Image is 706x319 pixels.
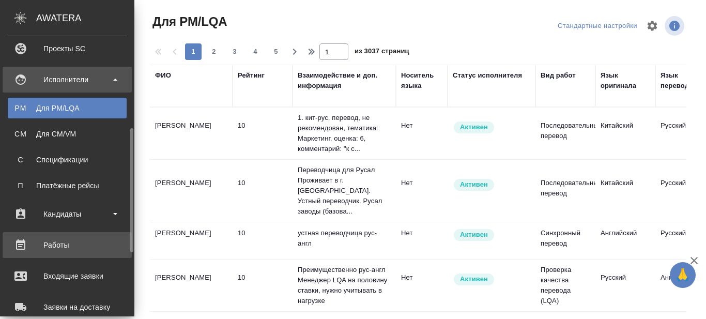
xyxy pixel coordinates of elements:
div: Рядовой исполнитель: назначай с учетом рейтинга [453,272,530,286]
div: перевод идеальный/почти идеальный. Ни редактор, ни корректор не нужен [238,228,287,238]
span: 3 [226,47,243,57]
span: 5 [268,47,284,57]
td: Синхронный перевод [535,223,595,259]
a: ППлатёжные рейсы [8,175,127,196]
a: CMДля CM/VM [8,124,127,144]
div: Кандидаты [8,206,127,222]
p: 1. кит-рус, перевод, не рекомендован, тематика: Маркетинг, оценка: 6, комментарий: "к с... [298,113,391,154]
span: из 3037 страниц [355,45,409,60]
div: Вид работ [541,70,576,81]
td: Нет [396,267,448,303]
p: Преимущественно рус-англ Менеджер LQA на половину ставки, нужно учитывать в нагрузке [298,265,391,306]
td: Последовательный перевод [535,173,595,209]
span: Посмотреть информацию [665,16,686,36]
div: Статус исполнителя [453,70,522,81]
div: перевод идеальный/почти идеальный. Ни редактор, ни корректор не нужен [238,120,287,131]
p: Активен [460,230,488,240]
td: Последовательный перевод [535,115,595,151]
td: [PERSON_NAME] [150,267,233,303]
div: Исполнители [8,72,127,87]
span: 2 [206,47,222,57]
button: 3 [226,43,243,60]
td: Русский [595,267,655,303]
a: Входящие заявки [3,263,132,289]
td: [PERSON_NAME] [150,173,233,209]
td: Английский [595,223,655,259]
div: ФИО [155,70,171,81]
div: Рядовой исполнитель: назначай с учетом рейтинга [453,120,530,134]
div: Входящие заявки [8,268,127,284]
td: Нет [396,173,448,209]
p: устная переводчица рус-англ [298,228,391,249]
td: Нет [396,223,448,259]
span: 🙏 [674,264,692,286]
a: PMДля PM/LQA [8,98,127,118]
button: 5 [268,43,284,60]
button: 2 [206,43,222,60]
td: [PERSON_NAME] [150,223,233,259]
p: Активен [460,179,488,190]
div: Спецификации [13,155,121,165]
div: Взаимодействие и доп. информация [298,70,391,91]
p: Активен [460,274,488,284]
div: Платёжные рейсы [13,180,121,191]
td: Проверка качества перевода (LQA) [535,260,595,311]
td: Китайский [595,173,655,209]
p: Переводчица для Русал Проживает в г. [GEOGRAPHIC_DATA]. Устный переводчик. Русал заводы (базова... [298,165,391,217]
div: Проекты SC [8,41,127,56]
div: Носитель языка [401,70,442,91]
td: [PERSON_NAME] [150,115,233,151]
span: 4 [247,47,264,57]
div: Язык оригинала [601,70,650,91]
a: Работы [3,232,132,258]
a: Проекты SC [3,36,132,62]
div: Для CM/VM [13,129,121,139]
div: AWATERA [36,8,134,28]
div: Работы [8,237,127,253]
div: split button [555,18,640,34]
span: Для PM/LQA [150,13,227,30]
div: перевод идеальный/почти идеальный. Ни редактор, ни корректор не нужен [238,272,287,283]
button: 🙏 [670,262,696,288]
button: 4 [247,43,264,60]
td: Китайский [595,115,655,151]
a: ССпецификации [8,149,127,170]
span: Настроить таблицу [640,13,665,38]
p: Активен [460,122,488,132]
div: Рейтинг [238,70,265,81]
div: Заявки на доставку [8,299,127,315]
div: перевод идеальный/почти идеальный. Ни редактор, ни корректор не нужен [238,178,287,188]
td: Нет [396,115,448,151]
div: Для PM/LQA [13,103,121,113]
